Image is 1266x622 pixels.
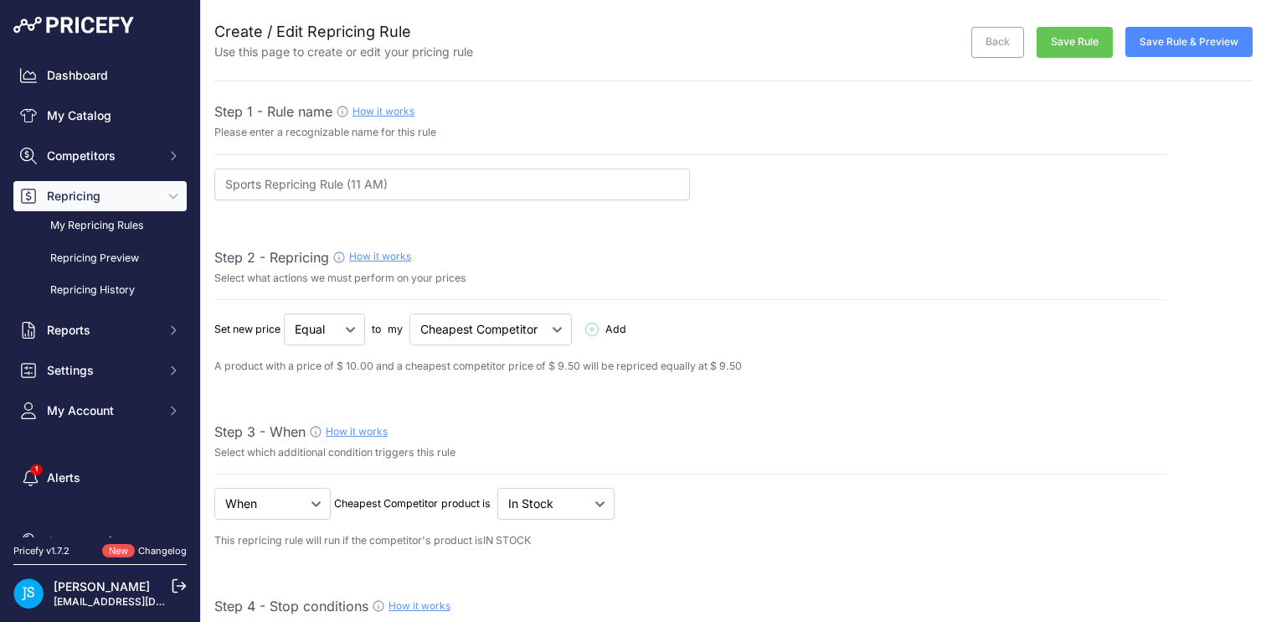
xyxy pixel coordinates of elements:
span: IN STOCK [483,534,531,547]
div: Pricefy v1.7.2 [13,544,69,558]
span: My Account [47,402,157,419]
a: My Repricing Rules [13,211,187,241]
span: Competitors [47,148,157,164]
a: Repricing History [13,276,187,305]
button: Save Rule [1037,27,1113,58]
a: Repricing Preview [13,244,187,273]
button: My Account [13,396,187,426]
button: Competitors [13,141,187,171]
a: Changelog [138,545,187,557]
a: How it works [349,250,411,262]
span: Step 1 - Rule name [214,103,332,120]
a: Suggest a feature [13,526,187,557]
input: 1% Below my cheapest competitor [214,168,690,200]
p: Use this page to create or edit your pricing rule [214,44,473,60]
span: Step 3 - When [214,423,306,440]
span: Add [605,322,626,338]
button: Repricing [13,181,187,211]
span: New [102,544,135,558]
a: [EMAIL_ADDRESS][DOMAIN_NAME] [54,595,229,608]
a: [PERSON_NAME] [54,579,150,593]
a: Back [971,27,1024,58]
span: Reports [47,322,157,339]
p: to [372,322,381,338]
button: Save Rule & Preview [1125,27,1253,57]
p: Set new price [214,322,280,338]
p: Select which additional condition triggers this rule [214,445,1166,461]
p: Cheapest Competitor [334,496,438,512]
span: Settings [47,362,157,379]
p: This repricing rule will run if the competitor's product is [214,533,1166,549]
p: product is [441,496,491,512]
a: My Catalog [13,101,187,131]
p: my [388,322,403,338]
p: Please enter a recognizable name for this rule [214,125,1166,141]
a: Dashboard [13,60,187,91]
img: Pricefy Logo [13,17,134,34]
nav: Sidebar [13,60,187,557]
span: Step 4 - Stop conditions [214,598,368,614]
a: Alerts [13,463,187,493]
button: Reports [13,315,187,345]
button: Settings [13,355,187,386]
span: Repricing [47,188,157,205]
a: How it works [353,105,414,117]
h2: Create / Edit Repricing Rule [214,20,473,44]
p: A product with a price of $ 10.00 and a cheapest competitor price of $ 9.50 will be repriced equa... [214,359,1166,375]
a: How it works [326,425,388,438]
a: How it works [389,599,450,612]
span: Step 2 - Repricing [214,249,329,266]
p: Select what actions we must perform on your prices [214,271,1166,287]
